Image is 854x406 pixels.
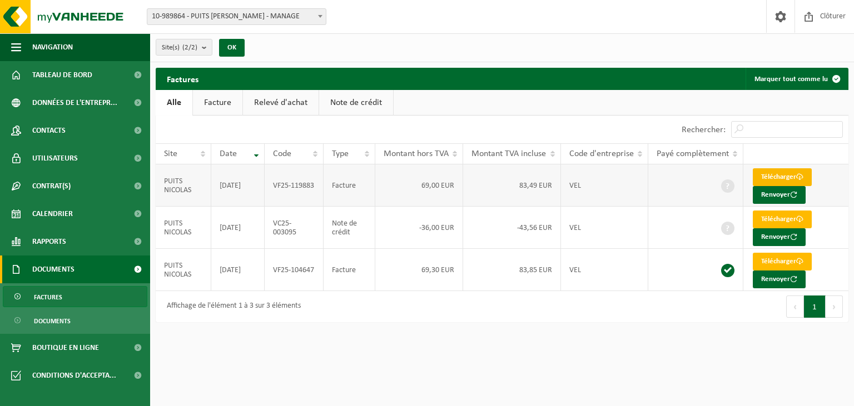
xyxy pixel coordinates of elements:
[324,164,375,207] td: Facture
[156,207,211,249] td: PUITS NICOLAS
[32,89,117,117] span: Données de l'entrepr...
[243,90,319,116] a: Relevé d'achat
[161,297,301,317] div: Affichage de l'élément 1 à 3 sur 3 éléments
[3,286,147,307] a: Factures
[332,149,349,158] span: Type
[682,126,726,134] label: Rechercher:
[324,249,375,291] td: Facture
[786,295,804,318] button: Previous
[32,362,116,389] span: Conditions d'accepta...
[753,186,806,204] button: Renvoyer
[324,207,375,249] td: Note de crédit
[32,172,71,200] span: Contrat(s)
[804,295,826,318] button: 1
[375,249,464,291] td: 69,30 EUR
[265,207,324,249] td: VC25-003095
[471,149,546,158] span: Montant TVA incluse
[34,310,71,332] span: Documents
[561,249,648,291] td: VEL
[32,255,75,283] span: Documents
[463,164,560,207] td: 83,49 EUR
[147,8,326,25] span: 10-989864 - PUITS NICOLAS - MANAGE
[265,164,324,207] td: VF25-119883
[162,39,197,56] span: Site(s)
[569,149,634,158] span: Code d'entreprise
[319,90,393,116] a: Note de crédit
[746,68,847,90] button: Marquer tout comme lu
[32,33,73,61] span: Navigation
[561,207,648,249] td: VEL
[211,207,265,249] td: [DATE]
[657,149,729,158] span: Payé complètement
[753,253,812,270] a: Télécharger
[753,210,812,228] a: Télécharger
[463,207,560,249] td: -43,56 EUR
[164,149,177,158] span: Site
[211,249,265,291] td: [DATE]
[182,44,197,51] count: (2/2)
[156,164,211,207] td: PUITS NICOLAS
[220,149,237,158] span: Date
[753,228,806,246] button: Renvoyer
[826,295,843,318] button: Next
[156,90,192,116] a: Alle
[211,164,265,207] td: [DATE]
[156,39,212,56] button: Site(s)(2/2)
[32,61,92,89] span: Tableau de bord
[32,144,78,172] span: Utilisateurs
[32,228,66,255] span: Rapports
[384,149,449,158] span: Montant hors TVA
[156,68,210,89] h2: Factures
[32,334,99,362] span: Boutique en ligne
[375,207,464,249] td: -36,00 EUR
[147,9,326,24] span: 10-989864 - PUITS NICOLAS - MANAGE
[273,149,291,158] span: Code
[463,249,560,291] td: 83,85 EUR
[156,249,211,291] td: PUITS NICOLAS
[753,168,812,186] a: Télécharger
[219,39,245,57] button: OK
[561,164,648,207] td: VEL
[34,287,62,308] span: Factures
[3,310,147,331] a: Documents
[265,249,324,291] td: VF25-104647
[753,270,806,288] button: Renvoyer
[32,117,66,144] span: Contacts
[193,90,242,116] a: Facture
[32,200,73,228] span: Calendrier
[375,164,464,207] td: 69,00 EUR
